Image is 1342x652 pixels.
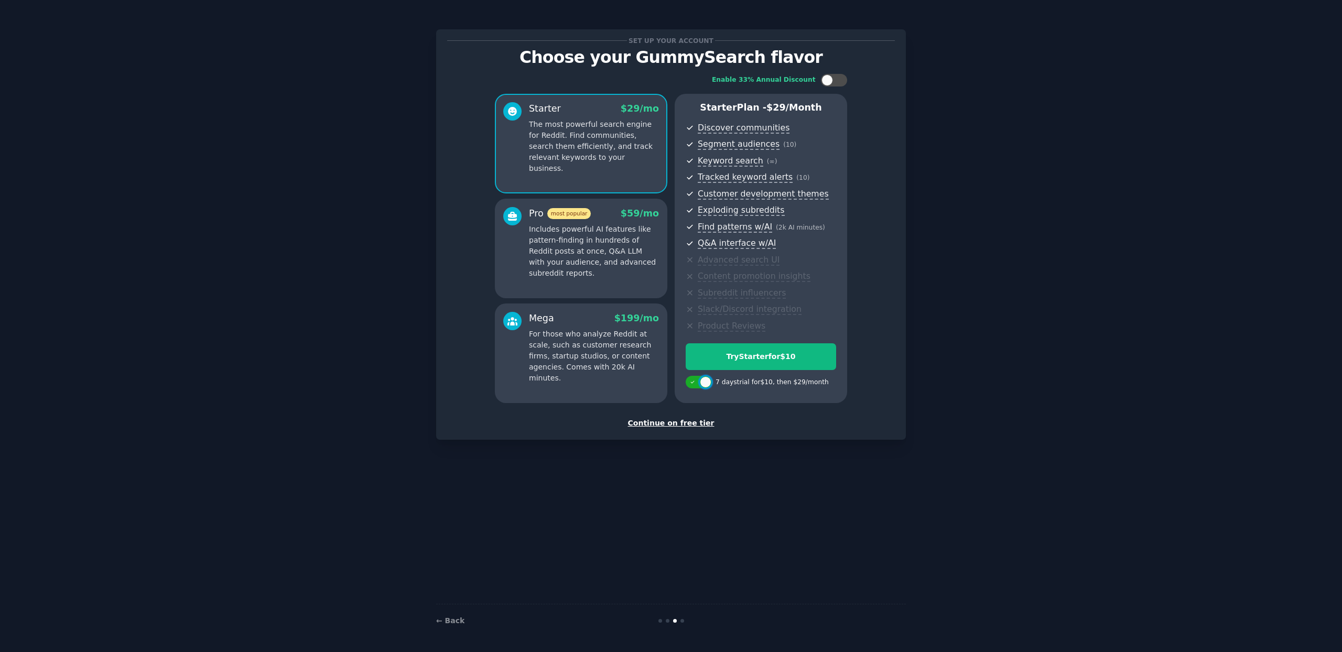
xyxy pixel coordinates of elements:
div: Starter [529,102,561,115]
span: Customer development themes [698,189,829,200]
div: Continue on free tier [447,418,895,429]
span: Content promotion insights [698,271,810,282]
span: $ 29 /mo [621,103,659,114]
a: ← Back [436,616,464,625]
span: $ 199 /mo [614,313,659,323]
button: TryStarterfor$10 [686,343,836,370]
div: 7 days trial for $10 , then $ 29 /month [716,378,829,387]
span: $ 59 /mo [621,208,659,219]
span: Find patterns w/AI [698,222,772,233]
span: Discover communities [698,123,789,134]
div: Pro [529,207,591,220]
span: ( 10 ) [796,174,809,181]
p: Choose your GummySearch flavor [447,48,895,67]
span: Set up your account [627,35,716,46]
div: Mega [529,312,554,325]
p: The most powerful search engine for Reddit. Find communities, search them efficiently, and track ... [529,119,659,174]
span: Exploding subreddits [698,205,784,216]
span: Keyword search [698,156,763,167]
span: Segment audiences [698,139,780,150]
span: Q&A interface w/AI [698,238,776,249]
p: Includes powerful AI features like pattern-finding in hundreds of Reddit posts at once, Q&A LLM w... [529,224,659,279]
span: most popular [547,208,591,219]
div: Enable 33% Annual Discount [712,75,816,85]
span: Slack/Discord integration [698,304,802,315]
div: Try Starter for $10 [686,351,836,362]
span: Tracked keyword alerts [698,172,793,183]
span: Advanced search UI [698,255,780,266]
p: For those who analyze Reddit at scale, such as customer research firms, startup studios, or conte... [529,329,659,384]
span: $ 29 /month [766,102,822,113]
span: Product Reviews [698,321,765,332]
span: Subreddit influencers [698,288,786,299]
p: Starter Plan - [686,101,836,114]
span: ( 10 ) [783,141,796,148]
span: ( ∞ ) [767,158,777,165]
span: ( 2k AI minutes ) [776,224,825,231]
